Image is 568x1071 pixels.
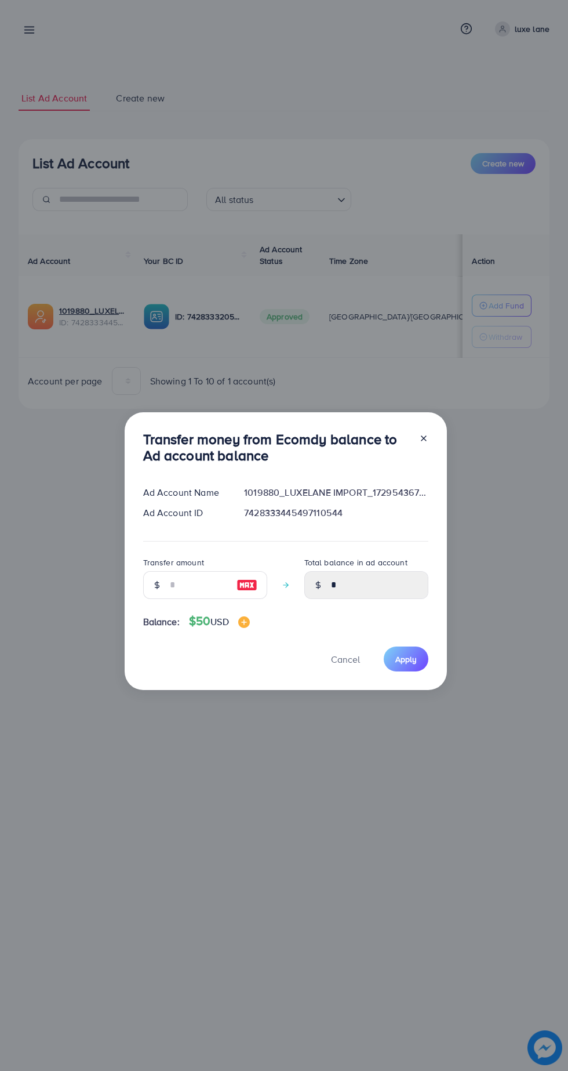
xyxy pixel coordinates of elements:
[331,653,360,666] span: Cancel
[143,557,204,568] label: Transfer amount
[143,431,410,464] h3: Transfer money from Ecomdy balance to Ad account balance
[189,614,250,629] h4: $50
[395,654,417,665] span: Apply
[210,615,228,628] span: USD
[384,647,428,671] button: Apply
[236,578,257,592] img: image
[316,647,374,671] button: Cancel
[134,486,235,499] div: Ad Account Name
[235,486,437,499] div: 1019880_LUXELANE IMPORT_1729543677827
[238,616,250,628] img: image
[235,506,437,520] div: 7428333445497110544
[143,615,180,629] span: Balance:
[134,506,235,520] div: Ad Account ID
[304,557,407,568] label: Total balance in ad account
